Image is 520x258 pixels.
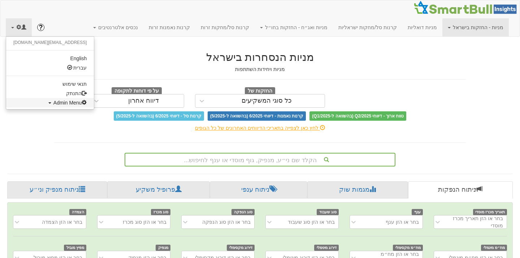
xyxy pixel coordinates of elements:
a: עברית [6,63,94,72]
span: סוג מכרז [151,209,170,215]
a: מגמות שוק [307,181,408,199]
span: על פי דוחות לתקופה [112,87,162,95]
span: תאריך מכרז מוסדי [473,209,507,215]
span: Admin Menu [53,100,87,106]
a: ניתוח הנפקות [408,181,513,199]
a: נכסים אלטרנטיבים [88,18,143,36]
div: כל סוגי המשקיעים [242,97,292,104]
span: טווח ארוך - דיווחי Q2/2025 (בהשוואה ל-Q1/2025) [309,111,406,121]
span: סוג שעבוד [317,209,339,215]
div: בחר או הזן סוג שעבוד [288,218,335,226]
a: מניות דואליות [402,18,442,36]
span: מנפיק [156,245,170,251]
a: מניות - החזקות בישראל [442,18,509,36]
li: [EMAIL_ADDRESS][DOMAIN_NAME] [6,39,94,47]
span: קרנות סל - דיווחי 6/2025 (בהשוואה ל-5/2025) [114,111,204,121]
span: הצמדה [69,209,86,215]
h2: מניות הנסחרות בישראל [54,51,466,63]
a: ניתוח מנפיק וני״ע [7,181,107,199]
div: בחר או הזן תאריך מכרז מוסדי [446,215,503,229]
div: דיווח אחרון [128,97,159,104]
div: בחר או הזן הצמדה [42,218,82,226]
a: תנאי שימוש [6,79,94,89]
a: ניתוח ענפי [210,181,307,199]
a: קרנות סל/מחקות ישראליות [333,18,402,36]
span: מח״מ מינמלי [481,245,507,251]
span: ? [39,24,43,31]
div: הקלד שם ני״ע, מנפיק, גוף מוסדי או ענף לחיפוש... [125,154,395,166]
h5: מניות ויחידות השתתפות [54,67,466,72]
a: קרנות סל/מחקות זרות [195,18,255,36]
div: לחץ כאן לצפייה בתאריכי הדיווחים האחרונים של כל הגופים [49,124,471,132]
img: Smartbull [413,0,520,15]
div: בחר או הזן סוג מכרז [123,218,166,226]
a: פרופיל משקיע [107,181,209,199]
a: התנתק [6,89,94,98]
span: קרנות נאמנות - דיווחי 6/2025 (בהשוואה ל-5/2025) [208,111,306,121]
span: מפיץ מוביל [64,245,86,251]
a: English [6,54,94,63]
span: סוג הנפקה [231,209,255,215]
a: מניות ואג״ח - החזקות בחו״ל [255,18,333,36]
span: החזקות של [245,87,275,95]
span: דירוג מקסימלי [227,245,255,251]
a: ? [32,18,50,36]
span: דירוג מינימלי [314,245,339,251]
span: מח״מ מקסימלי [393,245,423,251]
div: בחר או הזן ענף [386,218,419,226]
a: Admin Menu [6,98,94,107]
a: קרנות נאמנות זרות [143,18,196,36]
span: ענף [412,209,423,215]
div: בחר או הזן סוג הנפקה [202,218,251,226]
